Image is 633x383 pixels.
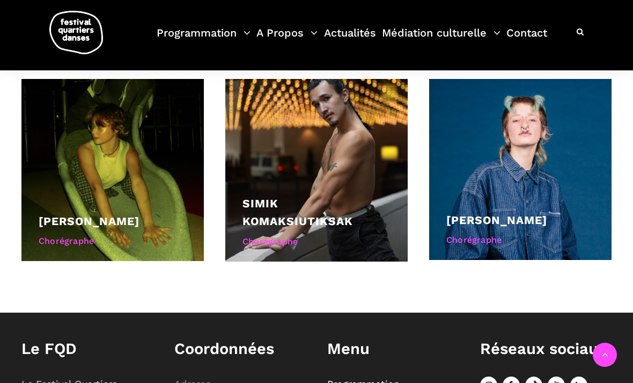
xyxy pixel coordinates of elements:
h1: Réseaux sociaux [480,339,612,358]
div: Chorégraphe [446,233,594,247]
a: Médiation culturelle [382,24,500,55]
h1: Menu [327,339,459,358]
h1: Le FQD [21,339,153,358]
div: Chorégraphe [39,234,187,248]
a: [PERSON_NAME] [446,213,547,227]
a: [PERSON_NAME] [39,214,139,228]
h1: Coordonnées [174,339,306,358]
a: Contact [506,24,547,55]
img: logo-fqd-med [49,11,103,54]
a: Programmation [157,24,251,55]
a: A Propos [256,24,318,55]
a: Simik Komaksiutiksak [242,197,353,228]
a: Actualités [324,24,376,55]
div: Chorégraphe [242,235,391,249]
